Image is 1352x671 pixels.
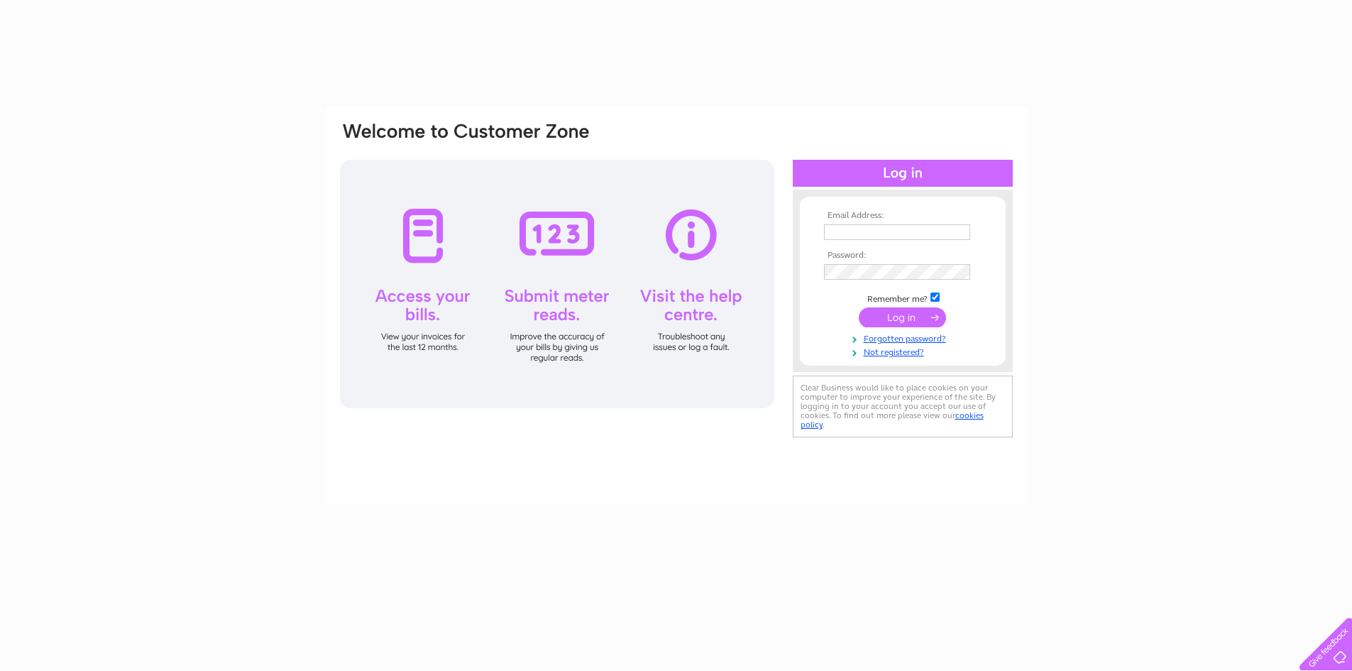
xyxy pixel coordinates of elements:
[824,344,985,358] a: Not registered?
[820,211,985,221] th: Email Address:
[820,251,985,261] th: Password:
[801,410,984,430] a: cookies policy
[824,331,985,344] a: Forgotten password?
[793,376,1013,437] div: Clear Business would like to place cookies on your computer to improve your experience of the sit...
[820,290,985,305] td: Remember me?
[859,307,946,327] input: Submit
